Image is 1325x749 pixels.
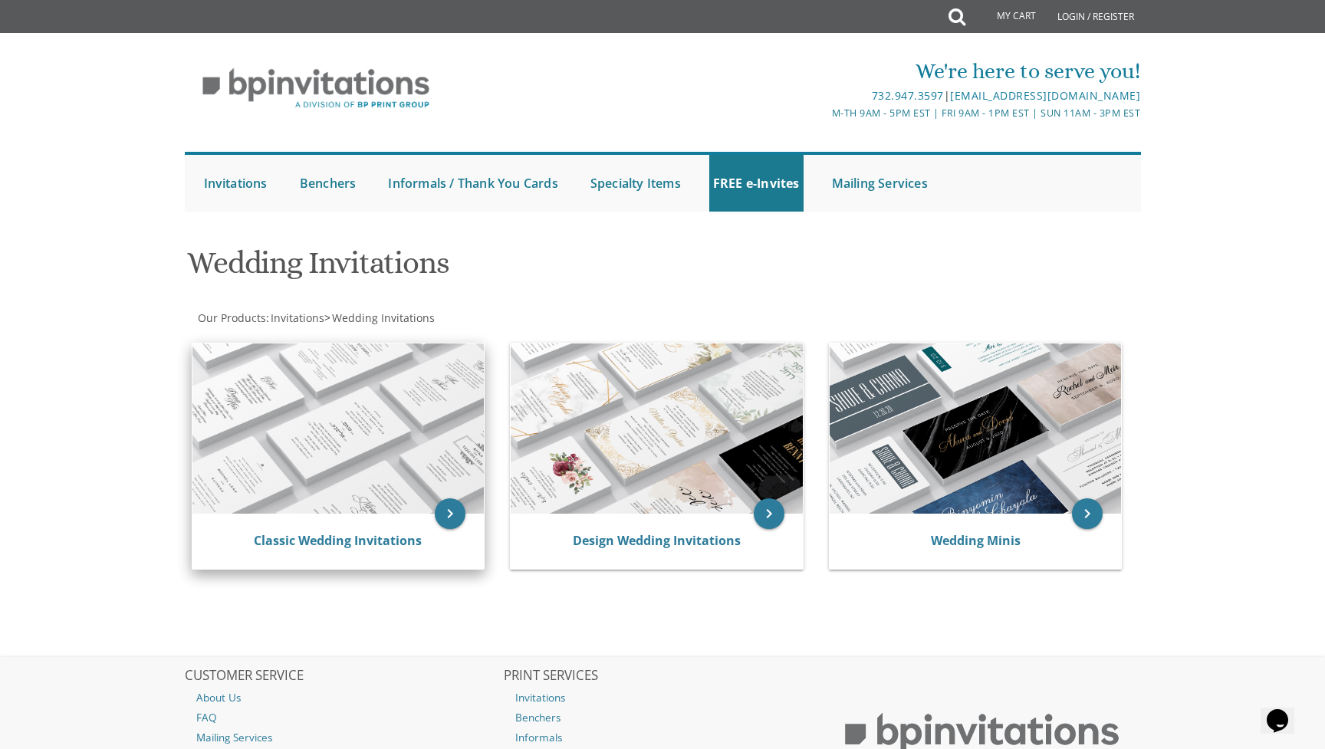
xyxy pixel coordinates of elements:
iframe: chat widget [1261,688,1310,734]
a: FREE e-Invites [709,155,804,212]
div: M-Th 9am - 5pm EST | Fri 9am - 1pm EST | Sun 11am - 3pm EST [504,105,1140,121]
span: > [324,310,435,325]
span: Invitations [271,310,324,325]
a: About Us [185,688,502,708]
a: Invitations [504,688,821,708]
a: FAQ [185,708,502,728]
h2: CUSTOMER SERVICE [185,669,502,684]
img: Design Wedding Invitations [511,343,803,514]
a: Informals / Thank You Cards [384,155,561,212]
img: Wedding Minis [830,343,1122,514]
span: Wedding Invitations [332,310,435,325]
a: Wedding Minis [931,532,1021,549]
a: Design Wedding Invitations [573,532,741,549]
h1: Wedding Invitations [187,246,813,291]
a: 732.947.3597 [872,88,944,103]
a: keyboard_arrow_right [435,498,465,529]
a: keyboard_arrow_right [1072,498,1103,529]
a: My Cart [964,2,1047,32]
a: [EMAIL_ADDRESS][DOMAIN_NAME] [950,88,1140,103]
a: Invitations [269,310,324,325]
a: Mailing Services [828,155,932,212]
a: Invitations [200,155,271,212]
a: Benchers [504,708,821,728]
a: Our Products [196,310,266,325]
img: BP Invitation Loft [185,57,448,120]
h2: PRINT SERVICES [504,669,821,684]
a: Classic Wedding Invitations [254,532,422,549]
a: Wedding Invitations [330,310,435,325]
div: : [185,310,663,326]
a: Informals [504,728,821,747]
a: keyboard_arrow_right [754,498,784,529]
div: We're here to serve you! [504,56,1140,87]
img: Classic Wedding Invitations [192,343,485,514]
a: Specialty Items [587,155,685,212]
a: Benchers [296,155,360,212]
div: | [504,87,1140,105]
a: Mailing Services [185,728,502,747]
